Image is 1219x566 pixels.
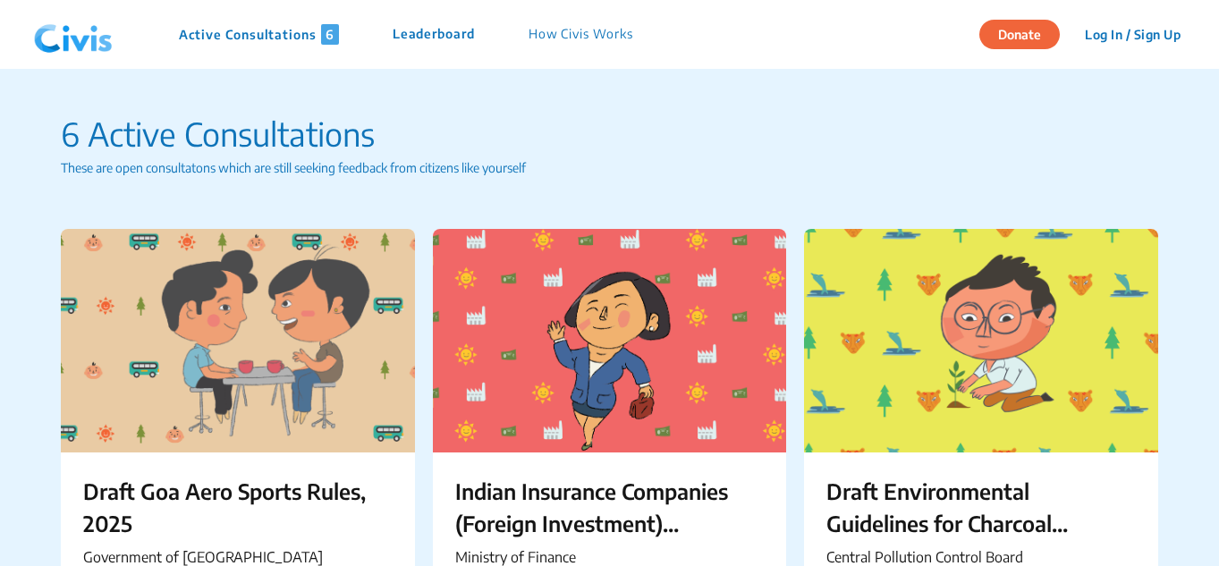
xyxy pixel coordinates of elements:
p: Draft Goa Aero Sports Rules, 2025 [83,475,393,539]
a: Donate [979,24,1073,42]
p: Leaderboard [393,24,475,45]
button: Donate [979,20,1060,49]
p: How Civis Works [529,24,633,45]
p: 6 Active Consultations [61,110,1158,158]
p: Active Consultations [179,24,339,45]
p: Draft Environmental Guidelines for Charcoal Manufacturing Units [826,475,1136,539]
img: navlogo.png [27,8,120,62]
span: 6 [321,24,339,45]
button: Log In / Sign Up [1073,21,1192,48]
p: Indian Insurance Companies (Foreign Investment) Amendment Rules, 2025 [455,475,765,539]
p: These are open consultatons which are still seeking feedback from citizens like yourself [61,158,1158,177]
